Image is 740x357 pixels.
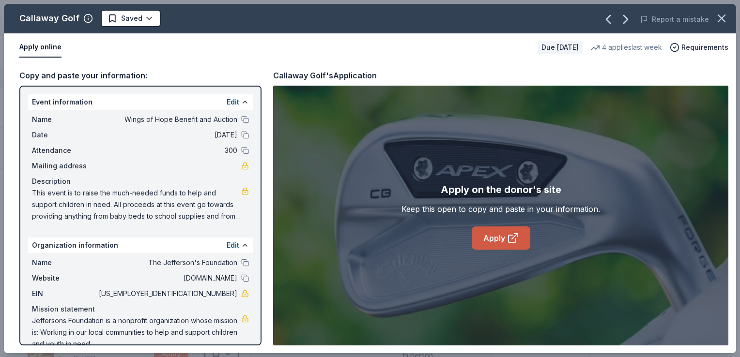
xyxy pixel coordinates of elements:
span: Name [32,114,97,125]
button: Saved [101,10,161,27]
span: [DATE] [97,129,237,141]
button: Edit [227,96,239,108]
span: Jeffersons Foundation is a nonprofit organization whose mission is: Working in our local communit... [32,315,241,350]
a: Apply [472,226,530,250]
div: Apply on the donor's site [441,182,561,197]
span: Attendance [32,145,97,156]
span: Website [32,272,97,284]
div: Mission statement [32,303,249,315]
div: Callaway Golf's Application [273,69,377,82]
div: Description [32,176,249,187]
span: Name [32,257,97,268]
div: Copy and paste your information: [19,69,262,82]
span: Requirements [681,42,728,53]
span: [DOMAIN_NAME] [97,272,237,284]
div: 4 applies last week [590,42,662,53]
button: Report a mistake [640,14,709,25]
button: Edit [227,239,239,251]
span: This event is to raise the much-needed funds to help and support children in need. All proceeds a... [32,187,241,222]
span: Mailing address [32,160,97,172]
span: 300 [97,145,237,156]
span: EIN [32,288,97,299]
div: Event information [28,94,253,110]
span: Date [32,129,97,141]
button: Requirements [670,42,728,53]
div: Organization information [28,238,253,253]
div: Callaway Golf [19,11,79,26]
span: Saved [121,13,142,24]
span: [US_EMPLOYER_IDENTIFICATION_NUMBER] [97,288,237,299]
button: Apply online [19,37,62,58]
div: Due [DATE] [538,41,583,54]
div: Keep this open to copy and paste in your information. [401,203,600,215]
span: Wings of Hope Benefit and Auction [97,114,237,125]
span: The Jefferson's Foundation [97,257,237,268]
